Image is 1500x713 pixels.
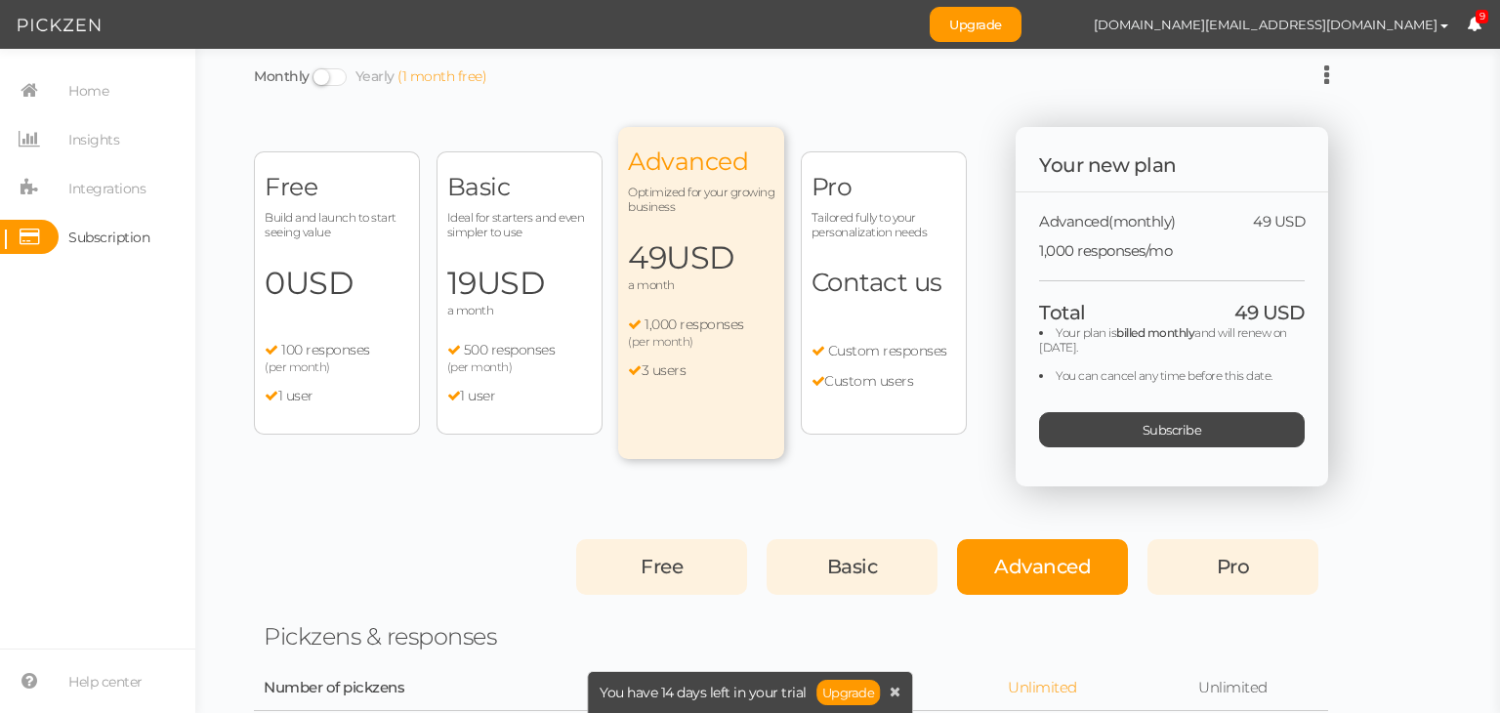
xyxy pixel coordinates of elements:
[1476,10,1489,24] span: 9
[265,172,409,202] span: Free
[265,264,409,303] span: 0
[1217,555,1250,578] span: Pro
[628,238,774,277] span: 49
[767,539,937,595] div: Basic
[957,679,1128,697] div: Unlimited
[628,334,693,349] span: (per month)
[68,222,149,253] span: Subscription
[628,277,675,292] span: a month
[68,124,119,155] span: Insights
[1056,325,1116,340] span: Your plan is
[1056,368,1272,383] span: You can cancel any time before this date.
[801,151,967,435] div: Pro Tailored fully to your personalization needs Contact us Custom responses Custom users
[447,303,494,317] span: a month
[1039,412,1305,447] div: Subscribe
[641,555,683,578] span: Free
[264,679,352,697] div: Number of pickzens
[1143,422,1202,438] span: Subscribe
[812,267,942,298] span: Contact us
[281,341,370,358] span: 100 responses
[600,686,807,699] span: You have 14 days left in your trial
[812,373,956,391] li: Custom users
[1094,17,1437,32] span: [DOMAIN_NAME][EMAIL_ADDRESS][DOMAIN_NAME]
[1147,539,1318,595] div: Pro
[477,264,545,302] span: USD
[464,341,556,358] span: 500 responses
[645,315,744,333] span: 1,000 responses
[447,264,592,303] span: 19
[265,388,409,405] li: 1 user
[18,14,101,37] img: Pickzen logo
[68,666,143,697] span: Help center
[447,210,592,239] span: Ideal for starters and even simpler to use
[254,67,310,85] a: Monthly
[264,622,557,651] div: Pickzens & responses
[1147,679,1318,697] div: Unlimited
[1016,127,1328,192] div: Your new plan
[1039,231,1305,261] div: 1,000 responses/mo
[930,7,1021,42] a: Upgrade
[816,680,881,705] a: Upgrade
[812,172,956,202] span: Pro
[576,539,747,595] div: Free
[447,172,592,202] span: Basic
[1075,8,1467,41] button: [DOMAIN_NAME][EMAIL_ADDRESS][DOMAIN_NAME]
[666,238,734,276] span: USD
[1039,301,1086,325] span: Total
[827,555,878,578] span: Basic
[265,359,330,374] span: (per month)
[576,679,747,697] div: 1
[285,264,354,302] span: USD
[828,342,947,359] span: Custom responses
[957,539,1128,595] div: Advanced
[618,127,784,459] div: Advanced Optimized for your growing business 49USD a month 1,000 responses (per month) 3 users
[437,151,603,435] div: Basic Ideal for starters and even simpler to use 19USD a month 500 responses (per month) 1 user
[447,388,592,405] li: 1 user
[994,555,1091,578] span: Advanced
[68,173,146,204] span: Integrations
[1116,325,1194,340] b: billed monthly
[1041,8,1075,42] img: a40b2db136d643813403860299ef115b
[628,147,774,177] span: Advanced
[628,185,774,214] span: Optimized for your growing business
[265,210,409,239] span: Build and launch to start seeing value
[254,151,420,435] div: Free Build and launch to start seeing value 0USD 100 responses (per month) 1 user
[68,75,108,106] span: Home
[1039,325,1287,355] span: and will renew on [DATE].
[447,359,513,374] span: (per month)
[1253,213,1305,231] span: 49 USD
[1108,212,1176,231] span: (monthly)
[397,68,486,86] div: (1 month free)
[1234,301,1305,325] span: 49 USD
[1039,213,1176,231] span: Advanced
[628,362,774,380] li: 3 users
[812,210,956,239] span: Tailored fully to your personalization needs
